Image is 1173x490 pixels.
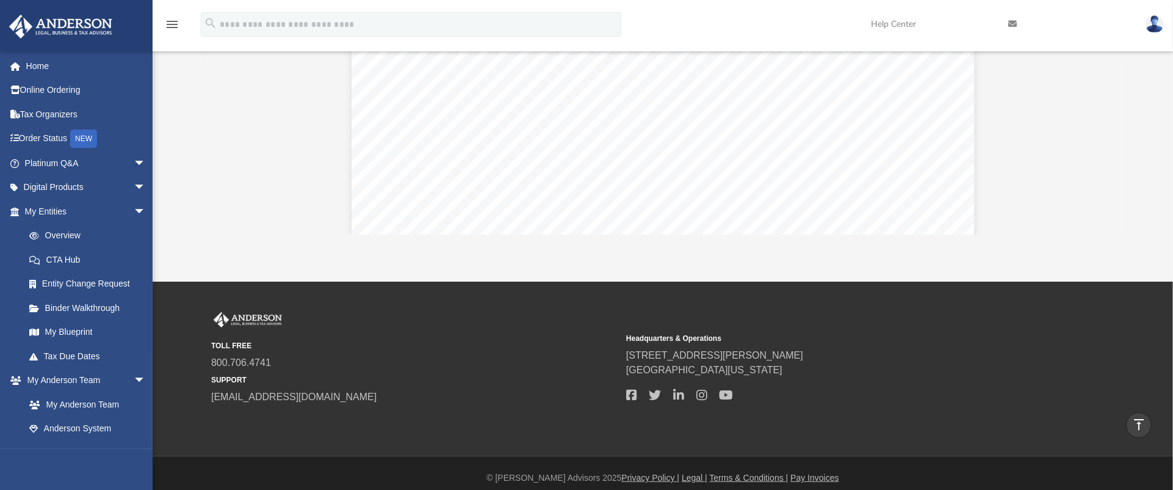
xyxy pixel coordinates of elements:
a: Entity Change Request [17,272,164,296]
a: Binder Walkthrough [17,296,164,320]
a: 800.706.4741 [211,357,271,368]
span: Payments may be submitted online at [DOMAIN_NAME][URL], over the phone by calling [PHONE_NUMBER],... [385,218,935,225]
a: Anderson System [17,417,158,441]
span: Lett, [PERSON_NAME] [492,72,574,80]
small: SUPPORT [211,375,618,386]
span: arrow_drop_down [134,368,158,393]
span: $36.03 [869,166,897,177]
a: Terms & Conditions | [710,473,789,483]
a: Platinum Q&Aarrow_drop_down [9,151,164,175]
small: TOLL FREE [211,340,618,351]
span: arrow_drop_down [134,175,158,200]
a: Pay Invoices [790,473,839,483]
a: vertical_align_top [1126,412,1152,438]
a: My Entitiesarrow_drop_down [9,199,164,224]
a: Privacy Policy | [622,473,680,483]
img: User Pic [1146,15,1164,33]
i: search [204,16,217,30]
i: vertical_align_top [1131,417,1146,432]
span: Description [653,122,702,132]
i: menu [165,17,179,32]
div: NEW [70,130,97,148]
span: Item [455,122,474,132]
span: Payments made after may be subject to a late fee. [721,82,887,90]
span: Total Price [877,122,923,132]
a: My Anderson Team [17,392,152,417]
a: [GEOGRAPHIC_DATA][US_STATE] [626,365,782,375]
a: Tax Due Dates [17,344,164,368]
span: $36.03 [869,141,892,149]
a: CTA Hub [17,247,164,272]
span: [GEOGRAPHIC_DATA][US_STATE] [472,91,599,99]
a: http://www.andersonadvisors.com/payment [508,217,632,226]
span: Amount Due: [794,166,851,177]
a: My Blueprint [17,320,158,345]
span: [STREET_ADDRESS] [493,82,569,90]
a: Order StatusNEW [9,126,164,152]
img: Anderson Advisors Platinum Portal [5,15,116,38]
a: Legal | [682,473,707,483]
a: Tax Organizers [9,102,164,126]
span: Deed Filing Fees [566,141,621,149]
a: menu [165,23,179,32]
img: Anderson Advisors Platinum Portal [211,312,284,328]
span: arrow_drop_down [134,151,158,176]
a: Client Referrals [17,441,158,465]
a: [STREET_ADDRESS][PERSON_NAME] [626,350,803,360]
a: Digital Productsarrow_drop_down [9,175,164,200]
a: Online Ordering [9,78,164,103]
span: arrow_drop_down [134,199,158,224]
span: 1 [809,141,814,149]
small: Headquarters & Operations [626,333,1033,344]
span: Contact Information [479,51,566,62]
a: My Anderson Teamarrow_drop_down [9,368,158,393]
a: Overview [17,224,164,248]
span: enclosed self-addressed envelope. Platinum Clients may pay online by visiting the Platinum Portal. [385,227,709,235]
span: Deed Filing Fees [384,141,439,149]
div: © [PERSON_NAME] Advisors 2025 [153,472,1173,485]
span: Quantity [810,122,847,132]
span: Payment Information [385,195,467,204]
a: [EMAIL_ADDRESS][DOMAIN_NAME] [211,392,377,402]
a: Home [9,54,164,78]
